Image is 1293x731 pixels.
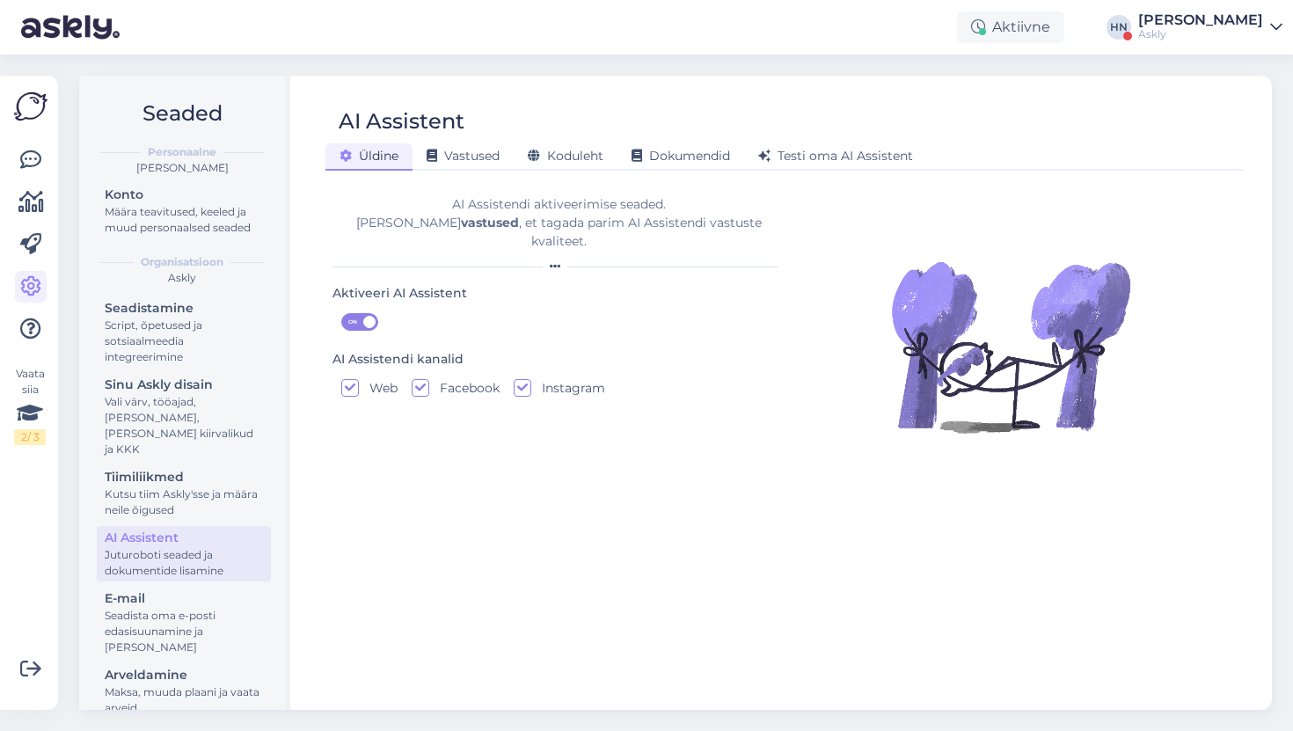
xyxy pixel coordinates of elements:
b: vastused [461,215,519,230]
a: E-mailSeadista oma e-posti edasisuunamine ja [PERSON_NAME] [97,587,271,658]
b: Personaalne [148,144,216,160]
span: Testi oma AI Assistent [758,148,913,164]
a: Sinu Askly disainVali värv, tööajad, [PERSON_NAME], [PERSON_NAME] kiirvalikud ja KKK [97,373,271,460]
a: [PERSON_NAME]Askly [1138,13,1282,41]
b: Organisatsioon [141,254,223,270]
div: AI Assistent [339,105,464,138]
div: Juturoboti seaded ja dokumentide lisamine [105,547,263,579]
img: Illustration [888,223,1134,470]
a: KontoMäära teavitused, keeled ja muud personaalsed seaded [97,183,271,238]
span: Üldine [340,148,398,164]
div: [PERSON_NAME] [93,160,271,176]
a: SeadistamineScript, õpetused ja sotsiaalmeedia integreerimine [97,296,271,368]
div: E-mail [105,589,263,608]
div: Sinu Askly disain [105,376,263,394]
div: 2 / 3 [14,429,46,445]
div: Arveldamine [105,666,263,684]
div: Konto [105,186,263,204]
div: [PERSON_NAME] [1138,13,1263,27]
span: Vastused [427,148,500,164]
a: ArveldamineMaksa, muuda plaani ja vaata arveid [97,663,271,719]
a: TiimiliikmedKutsu tiim Askly'sse ja määra neile õigused [97,465,271,521]
div: Tiimiliikmed [105,468,263,486]
div: Maksa, muuda plaani ja vaata arveid [105,684,263,716]
div: AI Assistendi aktiveerimise seaded. [PERSON_NAME] , et tagada parim AI Assistendi vastuste kvalit... [332,195,785,251]
span: ON [342,314,363,330]
div: HN [1107,15,1131,40]
div: Määra teavitused, keeled ja muud personaalsed seaded [105,204,263,236]
h2: Seaded [93,97,271,130]
div: Seadistamine [105,299,263,318]
img: Askly Logo [14,90,47,123]
span: Koduleht [528,148,603,164]
div: Aktiivne [957,11,1064,43]
div: Vali värv, tööajad, [PERSON_NAME], [PERSON_NAME] kiirvalikud ja KKK [105,394,263,457]
div: Aktiveeri AI Assistent [332,284,467,303]
label: Instagram [531,379,605,397]
a: AI AssistentJuturoboti seaded ja dokumentide lisamine [97,526,271,581]
div: Askly [93,270,271,286]
span: Dokumendid [632,148,730,164]
div: Kutsu tiim Askly'sse ja määra neile õigused [105,486,263,518]
div: Vaata siia [14,366,46,445]
div: Askly [1138,27,1263,41]
div: AI Assistendi kanalid [332,350,464,369]
label: Web [359,379,398,397]
div: Script, õpetused ja sotsiaalmeedia integreerimine [105,318,263,365]
label: Facebook [429,379,500,397]
div: AI Assistent [105,529,263,547]
div: Seadista oma e-posti edasisuunamine ja [PERSON_NAME] [105,608,263,655]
